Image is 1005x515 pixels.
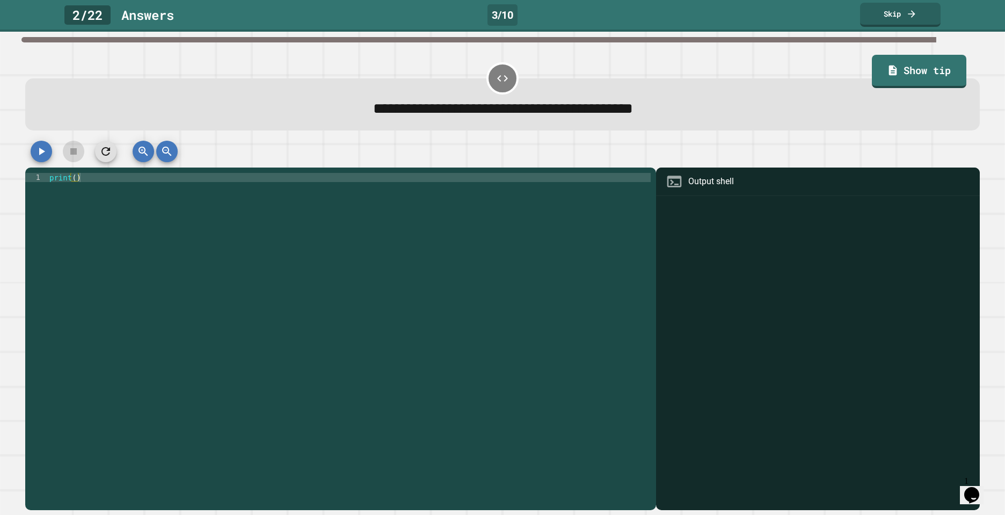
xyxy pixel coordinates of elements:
[860,3,941,27] a: Skip
[688,175,734,188] div: Output shell
[872,55,966,88] a: Show tip
[25,173,47,182] div: 1
[960,472,994,504] iframe: chat widget
[121,5,174,25] div: Answer s
[487,4,518,26] div: 3 / 10
[64,5,111,25] div: 2 / 22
